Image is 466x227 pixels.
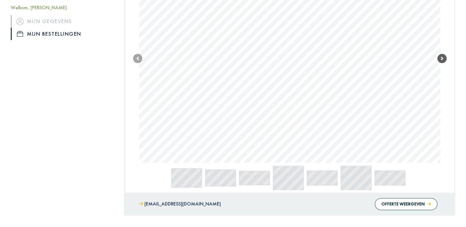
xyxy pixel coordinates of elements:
[375,198,437,210] button: Offerte weergeven
[139,200,221,209] a: [EMAIL_ADDRESS][DOMAIN_NAME]
[11,28,115,40] a: iconMijn bestellingen
[16,18,24,25] img: icon
[17,31,23,37] img: icon
[11,5,115,10] h5: Welkom, [PERSON_NAME]
[11,15,115,27] a: iconMijn gegevens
